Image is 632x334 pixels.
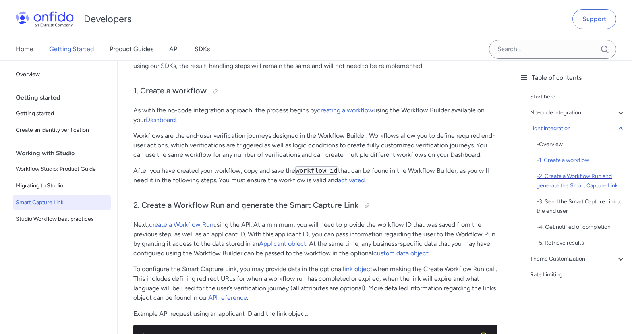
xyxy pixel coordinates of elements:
[13,211,111,227] a: Studio Workflow best practices
[16,181,108,191] span: Migrating to Studio
[13,122,111,138] a: Create an identity verification
[537,172,626,191] a: -2. Create a Workflow Run and generate the Smart Capture Link
[16,198,108,207] span: Smart Capture Link
[16,11,74,27] img: Onfido Logo
[572,9,616,29] a: Support
[16,38,33,60] a: Home
[338,176,365,184] a: activated
[317,106,373,114] a: creating a workflow
[373,249,429,257] a: custom data object
[16,125,108,135] span: Create an identity verification
[149,221,213,228] a: create a Workflow Run
[13,178,111,194] a: Migrating to Studio
[16,70,108,79] span: Overview
[133,106,497,125] p: As with the no-code integration approach, the process begins by using the Workflow Builder availa...
[13,67,111,83] a: Overview
[537,197,626,216] div: - 3. Send the Smart Capture Link to the end user
[537,222,626,232] div: - 4. Get notified of completion
[13,161,111,177] a: Workflow Studio: Product Guide
[537,197,626,216] a: -3. Send the Smart Capture Link to the end user
[195,38,210,60] a: SDKs
[133,131,497,160] p: Workflows are the end-user verification journeys designed in the Workflow Builder. Workflows allo...
[133,309,497,319] p: Example API request using an applicant ID and the link object:
[530,270,626,280] a: Rate Limiting
[519,73,626,83] div: Table of contents
[16,164,108,174] span: Workflow Studio: Product Guide
[16,214,108,224] span: Studio Workflow best practices
[537,156,626,165] a: -1. Create a workflow
[16,90,114,106] div: Getting started
[537,140,626,149] a: -Overview
[84,13,131,25] h1: Developers
[110,38,153,60] a: Product Guides
[537,222,626,232] a: -4. Get notified of completion
[16,109,108,118] span: Getting started
[146,116,176,124] a: Dashboard
[530,254,626,264] a: Theme Customization
[537,238,626,248] div: - 5. Retrieve results
[169,38,179,60] a: API
[530,124,626,133] a: Light integration
[259,240,306,247] a: Applicant object
[208,294,247,301] a: API reference
[133,220,497,258] p: Next, using the API. At a minimum, you will need to provide the workflow ID that was saved from t...
[295,166,338,175] code: workflow_id
[530,108,626,118] a: No-code integration
[530,92,626,102] a: Start here
[489,40,616,59] input: Onfido search input field
[49,38,94,60] a: Getting Started
[343,265,373,273] a: link object
[537,238,626,248] a: -5. Retrieve results
[537,156,626,165] div: - 1. Create a workflow
[13,106,111,122] a: Getting started
[133,264,497,303] p: To configure the Smart Capture Link, you may provide data in the optional when making the Create ...
[13,195,111,210] a: Smart Capture Link
[133,166,497,185] p: After you have created your workflow, copy and save the that can be found in the Workflow Builder...
[133,85,497,98] h3: 1. Create a workflow
[537,172,626,191] div: - 2. Create a Workflow Run and generate the Smart Capture Link
[133,52,497,71] p: If you decide to customize your UX later by integrating the end-user verification journey directl...
[133,199,497,212] h3: 2. Create a Workflow Run and generate the Smart Capture Link
[16,145,114,161] div: Working with Studio
[537,140,626,149] div: - Overview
